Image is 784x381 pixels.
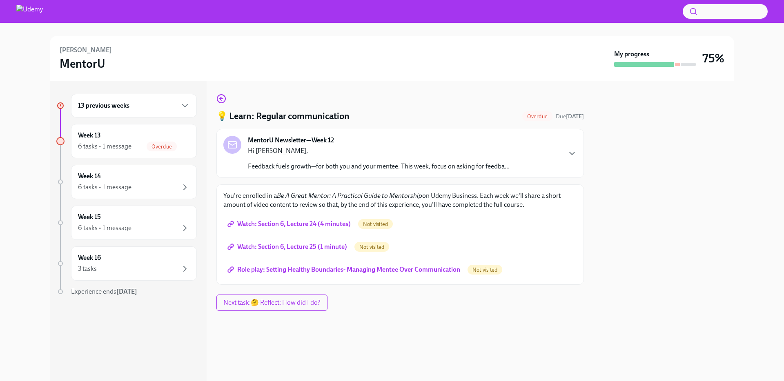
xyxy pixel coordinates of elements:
[78,253,101,262] h6: Week 16
[614,50,649,59] strong: My progress
[71,94,197,117] div: 13 previous weeks
[216,110,350,122] h4: 💡 Learn: Regular communication
[556,113,584,120] span: Due
[56,246,197,281] a: Week 163 tasks
[229,220,351,228] span: Watch: Section 6, Lecture 24 (4 minutes)
[223,299,321,307] span: Next task : 🤔 Reflect: How did I do?
[78,264,97,273] div: 3 tasks
[248,162,510,171] p: Feedback fuels growth—for both you and your mentee. This week, focus on asking for feedba...
[248,136,334,145] strong: MentorU Newsletter—Week 12
[223,261,466,278] a: Role play: Setting Healthy Boundaries- Managing Mentee Over Communication
[223,191,577,209] p: You're enrolled in a on Udemy Business. Each week we'll share a short amount of video content to ...
[277,192,422,199] em: Be A Great Mentor: A Practical Guide to Mentorship
[556,113,584,120] span: August 23rd, 2025 09:30
[522,113,552,120] span: Overdue
[116,288,137,295] strong: [DATE]
[78,224,131,233] div: 6 tasks • 1 message
[229,266,460,274] span: Role play: Setting Healthy Boundaries- Managing Mentee Over Communication
[248,146,510,155] p: Hi [PERSON_NAME],
[78,172,101,181] h6: Week 14
[216,295,327,311] button: Next task:🤔 Reflect: How did I do?
[78,183,131,192] div: 6 tasks • 1 message
[354,244,389,250] span: Not visited
[56,124,197,158] a: Week 136 tasks • 1 messageOverdue
[78,101,129,110] h6: 13 previous weeks
[16,5,43,18] img: Udemy
[147,144,177,150] span: Overdue
[78,213,101,222] h6: Week 15
[223,216,356,232] a: Watch: Section 6, Lecture 24 (4 minutes)
[702,51,724,66] h3: 75%
[60,46,112,55] h6: [PERSON_NAME]
[468,267,502,273] span: Not visited
[358,221,393,227] span: Not visited
[56,165,197,199] a: Week 146 tasks • 1 message
[56,206,197,240] a: Week 156 tasks • 1 message
[71,288,137,295] span: Experience ends
[78,142,131,151] div: 6 tasks • 1 message
[566,113,584,120] strong: [DATE]
[223,239,353,255] a: Watch: Section 6, Lecture 25 (1 minute)
[229,243,347,251] span: Watch: Section 6, Lecture 25 (1 minute)
[78,131,101,140] h6: Week 13
[60,56,105,71] h3: MentorU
